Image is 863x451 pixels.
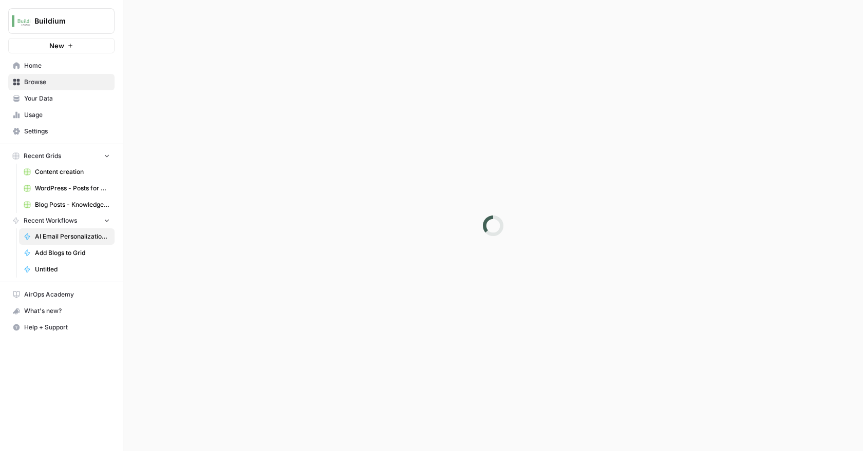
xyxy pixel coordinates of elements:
span: AI Email Personalization + Buyer Summary V2 [35,232,110,241]
a: Settings [8,123,115,140]
a: Content creation [19,164,115,180]
span: Recent Grids [24,151,61,161]
span: Add Blogs to Grid [35,248,110,258]
a: Browse [8,74,115,90]
span: Your Data [24,94,110,103]
span: Blog Posts - Knowledge Base.csv [35,200,110,209]
button: New [8,38,115,53]
button: What's new? [8,303,115,319]
span: Home [24,61,110,70]
span: Content creation [35,167,110,177]
a: Your Data [8,90,115,107]
a: AI Email Personalization + Buyer Summary V2 [19,228,115,245]
span: New [49,41,64,51]
img: Buildium Logo [12,12,30,30]
a: Blog Posts - Knowledge Base.csv [19,197,115,213]
a: AirOps Academy [8,286,115,303]
span: Usage [24,110,110,120]
span: AirOps Academy [24,290,110,299]
a: Home [8,57,115,74]
span: Browse [24,77,110,87]
span: Settings [24,127,110,136]
button: Recent Grids [8,148,115,164]
span: WordPress - Posts for Knowledge base [35,184,110,193]
span: Buildium [34,16,97,26]
button: Workspace: Buildium [8,8,115,34]
span: Recent Workflows [24,216,77,225]
span: Help + Support [24,323,110,332]
span: Untitled [35,265,110,274]
a: Untitled [19,261,115,278]
button: Help + Support [8,319,115,336]
button: Recent Workflows [8,213,115,228]
a: Add Blogs to Grid [19,245,115,261]
a: WordPress - Posts for Knowledge base [19,180,115,197]
a: Usage [8,107,115,123]
div: What's new? [9,303,114,319]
